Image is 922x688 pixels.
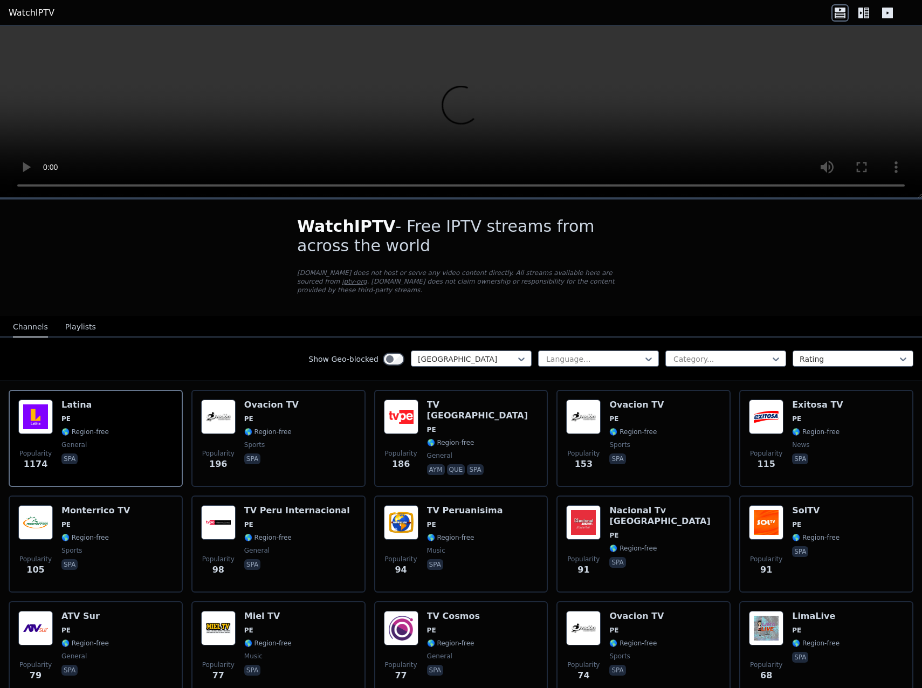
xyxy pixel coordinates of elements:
[61,626,71,635] span: PE
[202,555,235,563] span: Popularity
[792,520,801,529] span: PE
[577,669,589,682] span: 74
[24,458,48,471] span: 1174
[244,505,350,516] h6: TV Peru Internacional
[427,520,436,529] span: PE
[566,611,601,645] img: Ovacion TV
[61,611,109,622] h6: ATV Sur
[792,415,801,423] span: PE
[792,626,801,635] span: PE
[244,626,253,635] span: PE
[609,441,630,449] span: sports
[297,217,625,256] h1: - Free IPTV streams from across the world
[609,505,721,527] h6: Nacional Tv [GEOGRAPHIC_DATA]
[297,217,396,236] span: WatchIPTV
[244,665,260,676] p: spa
[61,639,109,648] span: 🌎 Region-free
[609,639,657,648] span: 🌎 Region-free
[201,611,236,645] img: Miel TV
[427,400,539,421] h6: TV [GEOGRAPHIC_DATA]
[609,652,630,661] span: sports
[609,665,625,676] p: spa
[244,415,253,423] span: PE
[609,544,657,553] span: 🌎 Region-free
[427,665,443,676] p: spa
[427,451,452,460] span: general
[427,425,436,434] span: PE
[385,661,417,669] span: Popularity
[385,449,417,458] span: Popularity
[342,278,367,285] a: iptv-org
[567,661,600,669] span: Popularity
[467,464,483,475] p: spa
[61,415,71,423] span: PE
[202,449,235,458] span: Popularity
[244,520,253,529] span: PE
[792,505,840,516] h6: SolTV
[244,652,263,661] span: music
[750,449,782,458] span: Popularity
[297,269,625,294] p: [DOMAIN_NAME] does not host or serve any video content directly. All streams available here are s...
[760,669,772,682] span: 68
[308,354,379,364] label: Show Geo-blocked
[61,428,109,436] span: 🌎 Region-free
[792,639,840,648] span: 🌎 Region-free
[792,533,840,542] span: 🌎 Region-free
[212,669,224,682] span: 77
[427,559,443,570] p: spa
[244,400,299,410] h6: Ovacion TV
[13,317,48,338] button: Channels
[212,563,224,576] span: 98
[244,559,260,570] p: spa
[61,505,130,516] h6: Monterrico TV
[609,428,657,436] span: 🌎 Region-free
[18,611,53,645] img: ATV Sur
[792,546,808,557] p: spa
[61,453,78,464] p: spa
[427,533,474,542] span: 🌎 Region-free
[427,464,445,475] p: aym
[395,563,407,576] span: 94
[447,464,465,475] p: que
[61,441,87,449] span: general
[792,441,809,449] span: news
[792,400,843,410] h6: Exitosa TV
[566,505,601,540] img: Nacional Tv Peru
[395,669,407,682] span: 77
[609,557,625,568] p: spa
[19,449,52,458] span: Popularity
[61,400,109,410] h6: Latina
[202,661,235,669] span: Popularity
[427,611,480,622] h6: TV Cosmos
[384,611,418,645] img: TV Cosmos
[427,438,474,447] span: 🌎 Region-free
[749,611,783,645] img: LimaLive
[61,546,82,555] span: sports
[609,415,618,423] span: PE
[61,652,87,661] span: general
[392,458,410,471] span: 186
[567,555,600,563] span: Popularity
[384,400,418,434] img: TV Peru
[567,449,600,458] span: Popularity
[575,458,593,471] span: 153
[201,505,236,540] img: TV Peru Internacional
[609,531,618,540] span: PE
[26,563,44,576] span: 105
[427,652,452,661] span: general
[609,453,625,464] p: spa
[792,453,808,464] p: spa
[757,458,775,471] span: 115
[18,400,53,434] img: Latina
[609,611,664,622] h6: Ovacion TV
[244,428,292,436] span: 🌎 Region-free
[609,400,664,410] h6: Ovacion TV
[244,611,292,622] h6: Miel TV
[427,546,445,555] span: music
[244,441,265,449] span: sports
[9,6,54,19] a: WatchIPTV
[65,317,96,338] button: Playlists
[427,639,474,648] span: 🌎 Region-free
[61,520,71,529] span: PE
[384,505,418,540] img: TV Peruanisima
